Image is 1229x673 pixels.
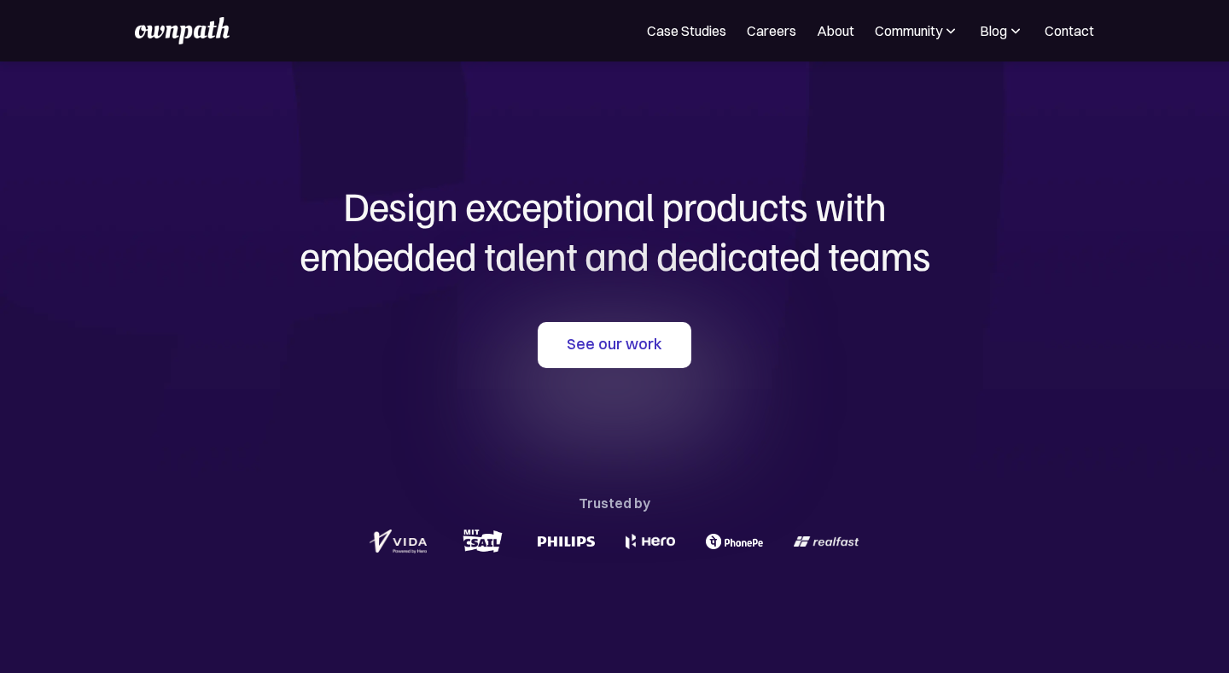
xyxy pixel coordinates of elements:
[875,20,959,41] div: Community
[747,20,796,41] a: Careers
[205,181,1024,279] h1: Design exceptional products with embedded talent and dedicated teams
[579,491,650,515] div: Trusted by
[647,20,726,41] a: Case Studies
[1045,20,1094,41] a: Contact
[980,20,1024,41] div: Blog
[538,322,691,368] a: See our work
[980,20,1007,41] div: Blog
[875,20,942,41] div: Community
[817,20,854,41] a: About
